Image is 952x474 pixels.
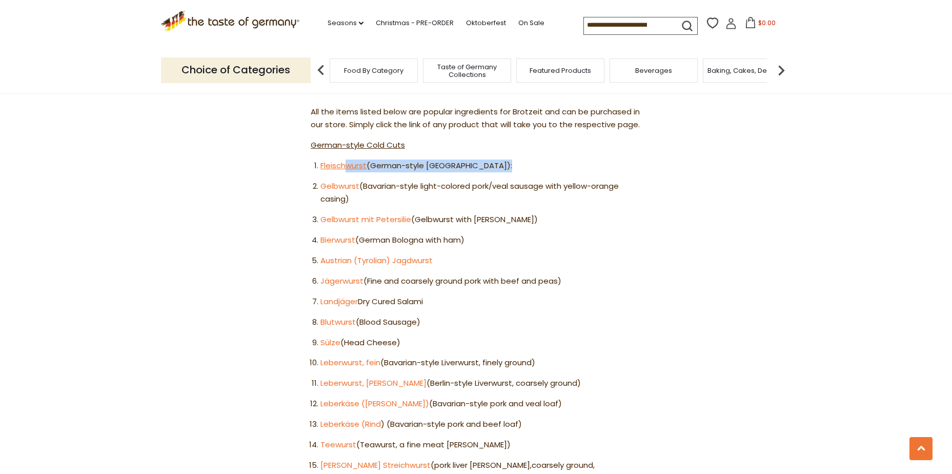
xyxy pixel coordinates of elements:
img: next arrow [771,60,792,81]
button: $0.00 [739,17,782,32]
li: (Blood Sausage) [320,316,641,329]
li: (Bavarian-style pork and veal loaf) [320,398,641,410]
a: Landjäger [320,296,358,307]
a: On Sale [518,17,544,29]
li: (Bavarian-style Liverwurst, finely ground) [320,357,641,369]
a: Teewurst [320,439,356,450]
a: Leberkäse ([PERSON_NAME]) [320,398,429,409]
a: Fleischwurst [320,160,367,171]
a: Taste of Germany Collections [426,63,508,78]
li: (German Bologna with ham) [320,234,641,247]
a: Bierwurst [320,234,355,245]
li: (Fine and coarsely ground pork with beef and peas) [320,275,641,288]
a: Sülze [320,337,340,348]
a: Food By Category [344,67,403,74]
a: [PERSON_NAME] Streichwurst [320,460,431,470]
span: $0.00 [758,18,776,27]
li: (Head Cheese) [320,337,641,349]
a: Baking, Cakes, Desserts [707,67,787,74]
li: ) (Bavarian-style pork and beef loaf) [320,418,641,431]
li: Dry Cured Salami [320,295,641,308]
a: Leberwurst, fein [320,357,380,368]
a: Featured Products [530,67,591,74]
a: Seasons [328,17,363,29]
a: Leberwurst, [PERSON_NAME] [320,378,427,388]
li: (German-style [GEOGRAPHIC_DATA]): [320,160,641,172]
a: Oktoberfest [466,17,506,29]
img: previous arrow [311,60,331,81]
li: (Teawurst, a fine meat [PERSON_NAME]) [320,439,641,451]
li: (Bavarian-style light-colored pork/veal sausage with yellow-orange casing) [320,180,641,206]
p: Choice of Categories [161,57,311,83]
a: Leberkäse (Rind [320,419,381,429]
a: Austrian (Tyrolian) Jagdwurst [320,255,433,266]
li: (Gelbwurst with [PERSON_NAME]) [320,213,641,226]
li: (Berlin-style Liverwurst, coarsely ground) [320,377,641,390]
a: Blutwurst [320,317,356,327]
a: Jägerwurst [320,275,363,286]
u: German-style Cold Cuts [311,140,405,150]
a: e [406,214,411,225]
a: Beverages [635,67,672,74]
a: Gelbwurst mit Petersili [320,214,406,225]
a: Christmas - PRE-ORDER [376,17,454,29]
p: All the items listed below are popular ingredients for Brotzeit and can be purchased in our store... [311,106,641,131]
a: Gelbwurst [320,181,359,191]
